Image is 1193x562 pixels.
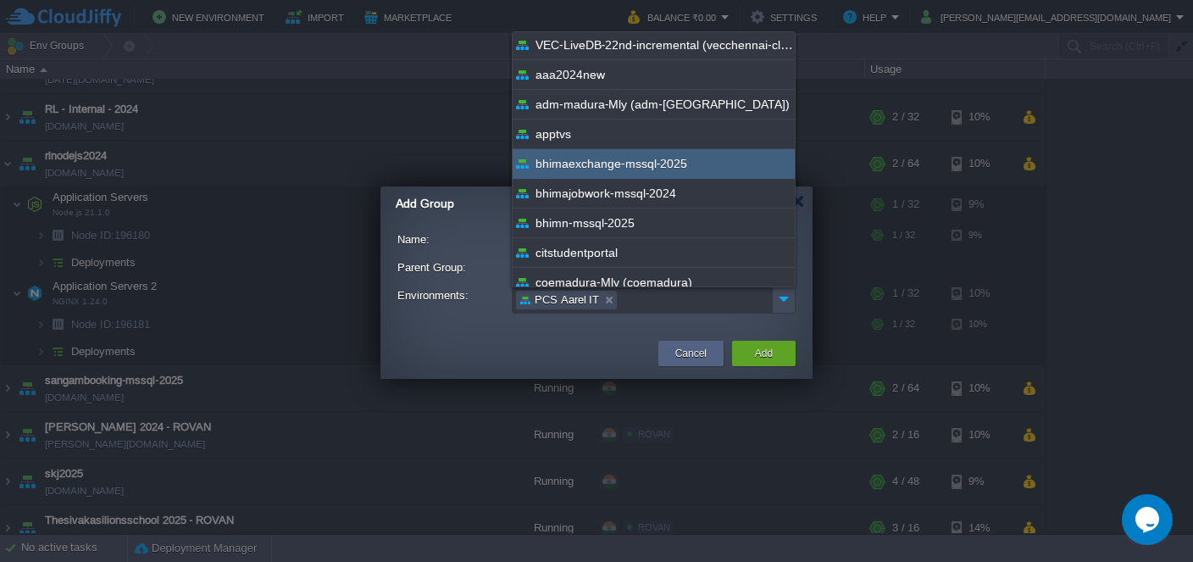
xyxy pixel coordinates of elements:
span: bhimaexchange-mssql-2025 [535,155,687,171]
span: aaa2024new [535,66,605,82]
label: Name: [397,231,510,248]
span: VEC-LiveDB-22nd-incremental (vecchennai-clone774828-17th-full) [535,36,892,53]
span: apptvs [535,125,571,142]
li: PCS Aarel IT [516,291,617,309]
span: citstudentportal [535,244,618,260]
label: Environments: [397,287,510,304]
label: Parent Group: [397,259,510,276]
button: Add [755,345,773,362]
span: coemadura-Mly (coemadura) [535,274,692,290]
iframe: chat widget [1122,494,1176,545]
span: bhimajobwork-mssql-2024 [535,185,676,201]
button: Cancel [675,345,707,362]
span: bhimn-mssql-2025 [535,214,635,231]
span: adm-madura-Mly (adm-[GEOGRAPHIC_DATA]) [535,96,790,112]
span: Add Group [396,197,454,210]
